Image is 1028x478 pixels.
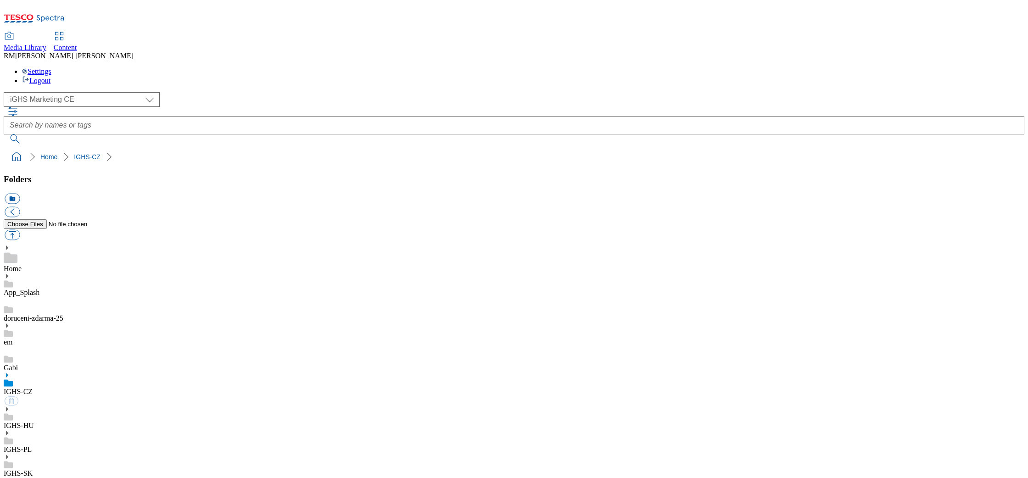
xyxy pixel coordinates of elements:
[4,469,33,477] a: IGHS-SK
[4,265,22,272] a: Home
[4,44,46,51] span: Media Library
[4,314,63,322] a: doruceni-zdarma-25
[54,33,77,52] a: Content
[4,148,1024,166] nav: breadcrumb
[4,388,33,395] a: IGHS-CZ
[4,52,15,60] span: RM
[40,153,57,161] a: Home
[4,33,46,52] a: Media Library
[74,153,101,161] a: IGHS-CZ
[22,67,51,75] a: Settings
[22,77,50,84] a: Logout
[4,174,1024,184] h3: Folders
[4,338,13,346] a: em
[4,116,1024,134] input: Search by names or tags
[54,44,77,51] span: Content
[15,52,134,60] span: [PERSON_NAME] [PERSON_NAME]
[4,422,34,429] a: IGHS-HU
[4,445,32,453] a: IGHS-PL
[9,150,24,164] a: home
[4,289,39,296] a: App_Splash
[4,364,18,372] a: Gabi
